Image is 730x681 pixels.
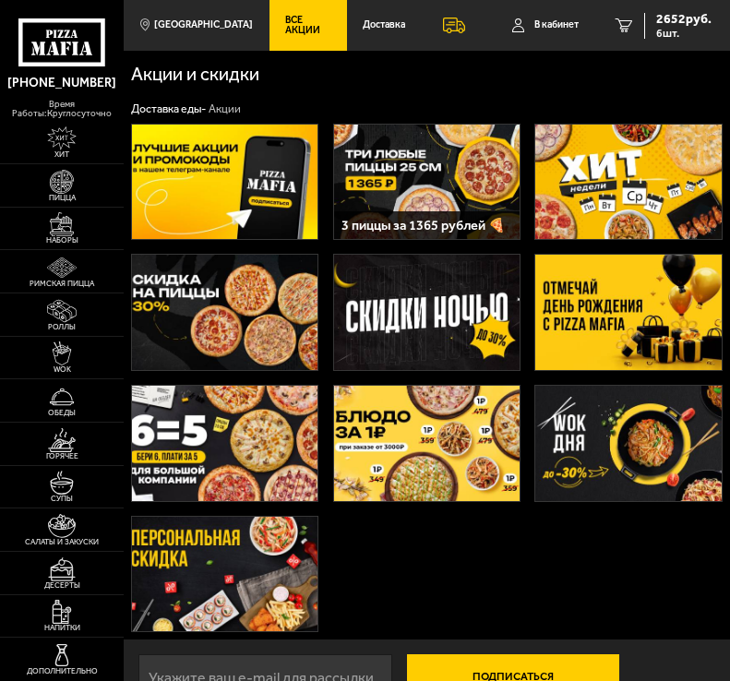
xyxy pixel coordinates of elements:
span: В кабинет [534,20,579,30]
h1: Акции и скидки [131,65,367,83]
span: Доставка [363,20,405,30]
span: [GEOGRAPHIC_DATA] [154,20,253,30]
div: Акции [209,102,241,116]
h3: 3 пиццы за 1365 рублей 🍕 [341,219,513,233]
span: 2652 руб. [656,13,712,26]
a: 3 пиццы за 1365 рублей 🍕 [333,124,521,240]
span: Все Акции [285,16,329,36]
span: 6 шт. [656,28,712,39]
a: Доставка еды- [131,102,206,115]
